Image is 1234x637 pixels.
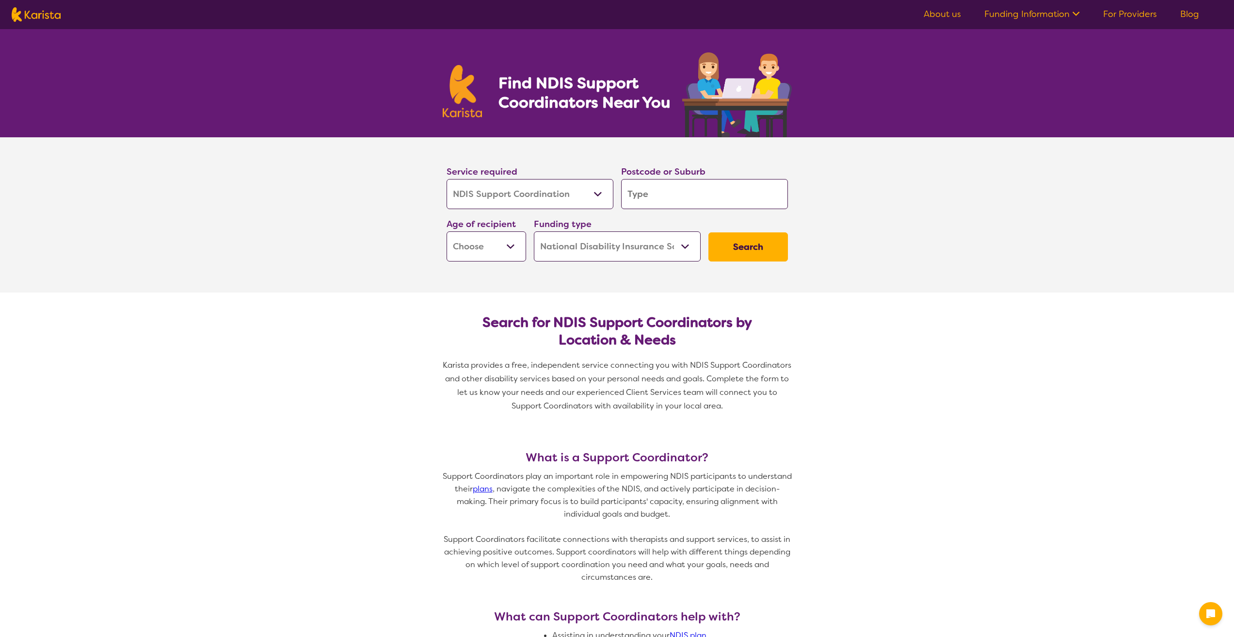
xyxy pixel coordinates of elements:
button: Search [708,232,788,261]
a: plans [473,484,493,494]
h3: What is a Support Coordinator? [443,451,792,464]
span: Karista provides a free, independent service connecting you with NDIS Support Coordinators and ot... [443,360,793,411]
a: About us [924,8,961,20]
p: Support Coordinators play an important role in empowering NDIS participants to understand their ,... [443,470,792,521]
p: Support Coordinators facilitate connections with therapists and support services, to assist in ac... [443,533,792,584]
img: Karista logo [12,7,61,22]
label: Service required [447,166,517,178]
img: Karista logo [443,65,482,117]
h3: What can Support Coordinators help with? [494,610,740,623]
a: Funding Information [984,8,1080,20]
a: Blog [1180,8,1199,20]
label: Age of recipient [447,218,516,230]
h1: Find NDIS Support Coordinators Near You [498,73,678,112]
a: For Providers [1103,8,1157,20]
label: Postcode or Suburb [621,166,705,178]
input: Type [621,179,788,209]
h2: Search for NDIS Support Coordinators by Location & Needs [454,314,780,349]
img: support-coordination [682,52,792,137]
label: Funding type [534,218,592,230]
